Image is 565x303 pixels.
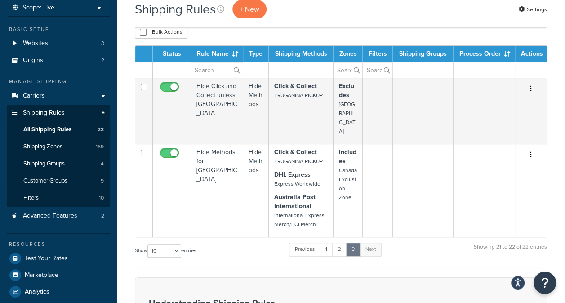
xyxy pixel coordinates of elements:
[7,138,110,155] li: Shipping Zones
[191,78,243,144] td: Hide Click and Collect unless [GEOGRAPHIC_DATA]
[7,52,110,69] a: Origins 2
[98,126,104,134] span: 22
[23,40,48,47] span: Websites
[7,35,110,52] li: Websites
[25,288,49,296] span: Analytics
[474,242,547,261] div: Showing 21 to 22 of 22 entries
[101,177,104,185] span: 9
[274,157,323,165] small: TRUGANINA PICKUP
[7,121,110,138] a: All Shipping Rules 22
[96,143,104,151] span: 169
[23,126,71,134] span: All Shipping Rules
[269,46,334,62] th: Shipping Methods
[191,62,243,78] input: Search
[339,166,357,201] small: Canada Exclusion Zone
[346,243,360,256] a: 3
[7,241,110,248] div: Resources
[274,91,323,99] small: TRUGANINA PICKUP
[334,46,363,62] th: Zones
[243,78,269,144] td: Hide Methods
[7,35,110,52] a: Websites 3
[339,147,356,166] strong: Includes
[101,57,104,64] span: 2
[99,194,104,202] span: 10
[243,144,269,237] td: Hide Methods
[274,180,320,188] small: Express Worldwide
[7,88,110,104] a: Carriers
[25,272,58,279] span: Marketplace
[339,100,356,135] small: [GEOGRAPHIC_DATA]
[534,272,556,294] button: Open Resource Center
[515,46,547,62] th: Actions
[274,192,316,211] strong: Australia Post International
[23,92,45,100] span: Carriers
[135,0,216,18] h1: Shipping Rules
[7,250,110,267] a: Test Your Rates
[274,170,311,179] strong: DHL Express
[7,105,110,121] a: Shipping Rules
[289,243,320,256] a: Previous
[7,52,110,69] li: Origins
[454,46,515,62] th: Process Order : activate to sort column ascending
[334,62,362,78] input: Search
[363,62,392,78] input: Search
[135,244,196,258] label: Show entries
[135,25,187,39] button: Bulk Actions
[23,143,62,151] span: Shipping Zones
[7,190,110,206] li: Filters
[153,46,191,62] th: Status
[23,109,65,117] span: Shipping Rules
[363,46,393,62] th: Filters
[101,160,104,168] span: 4
[339,81,354,100] strong: Excludes
[23,177,67,185] span: Customer Groups
[7,78,110,85] div: Manage Shipping
[393,46,453,62] th: Shipping Groups
[147,244,181,258] select: Showentries
[7,173,110,189] li: Customer Groups
[101,212,104,220] span: 2
[101,40,104,47] span: 3
[274,81,317,91] strong: Click & Collect
[332,243,347,256] a: 2
[23,160,65,168] span: Shipping Groups
[7,208,110,224] li: Advanced Features
[360,243,382,256] a: Next
[243,46,269,62] th: Type
[7,121,110,138] li: All Shipping Rules
[7,173,110,189] a: Customer Groups 9
[7,156,110,172] li: Shipping Groups
[191,46,243,62] th: Rule Name : activate to sort column ascending
[274,147,317,157] strong: Click & Collect
[7,105,110,207] li: Shipping Rules
[7,267,110,283] a: Marketplace
[7,208,110,224] a: Advanced Features 2
[23,212,77,220] span: Advanced Features
[23,57,43,64] span: Origins
[191,144,243,237] td: Hide Methods for [GEOGRAPHIC_DATA]
[7,156,110,172] a: Shipping Groups 4
[519,3,547,16] a: Settings
[23,194,39,202] span: Filters
[25,255,68,263] span: Test Your Rates
[7,190,110,206] a: Filters 10
[7,284,110,300] a: Analytics
[274,211,325,228] small: International Express Merch/ECI Merch
[320,243,333,256] a: 1
[7,26,110,33] div: Basic Setup
[7,138,110,155] a: Shipping Zones 169
[22,4,54,12] span: Scope: Live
